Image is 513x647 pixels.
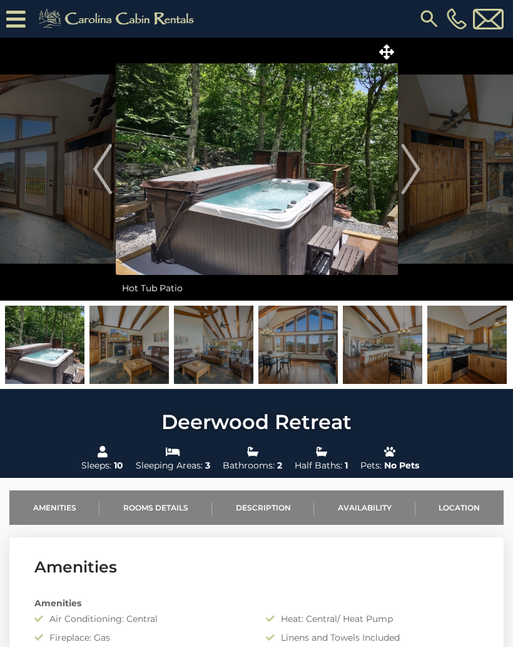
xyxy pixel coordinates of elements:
img: 169267627 [343,306,422,384]
a: Location [415,490,504,525]
div: Fireplace: Gas [25,631,256,644]
img: 169267557 [427,306,507,384]
img: arrow [401,144,420,194]
button: Previous [90,38,116,301]
img: arrow [93,144,112,194]
div: Linens and Towels Included [256,631,488,644]
img: 169267554 [89,306,169,384]
img: 169267556 [258,306,338,384]
div: Air Conditioning: Central [25,613,256,625]
a: Description [212,490,314,525]
button: Next [398,38,424,301]
a: Amenities [9,490,99,525]
a: Rooms Details [99,490,211,525]
div: Amenities [25,597,488,609]
a: Availability [314,490,415,525]
div: Heat: Central/ Heat Pump [256,613,488,625]
div: Hot Tub Patio [116,276,398,301]
a: [PHONE_NUMBER] [444,8,470,29]
h3: Amenities [34,556,479,578]
img: 169267672 [5,306,84,384]
img: Khaki-logo.png [32,6,205,31]
img: 169267623 [174,306,253,384]
img: search-regular.svg [418,8,440,30]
